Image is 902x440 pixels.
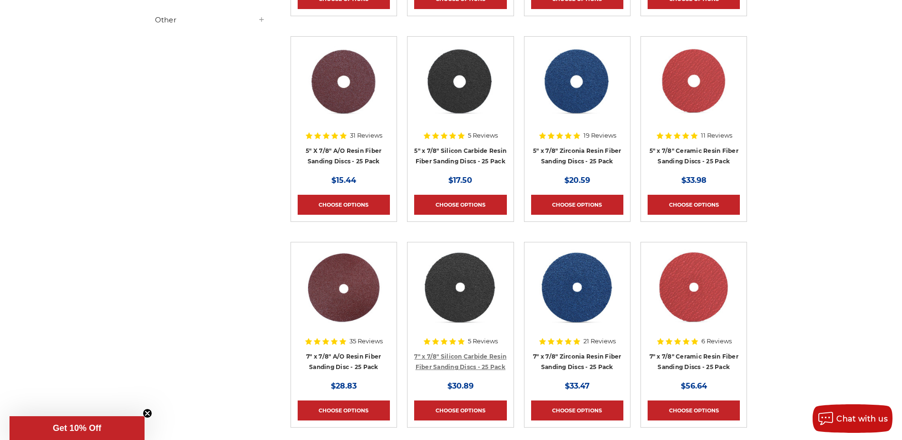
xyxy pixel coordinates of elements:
[656,43,732,120] img: 5" x 7/8" Ceramic Resin Fibre Disc
[10,416,145,440] div: Get 10% OffClose teaser
[468,132,498,139] span: 5 Reviews
[306,353,381,371] a: 7" x 7/8" A/O Resin Fiber Sanding Disc - 25 Pack
[349,338,383,344] span: 35 Reviews
[539,43,615,120] img: 5 inch zirc resin fiber disc
[701,338,732,344] span: 6 Reviews
[422,249,498,325] img: 7 Inch Silicon Carbide Resin Fiber Disc
[306,147,381,165] a: 5" X 7/8" A/O Resin Fiber Sanding Discs - 25 Pack
[533,353,621,371] a: 7" x 7/8" Zirconia Resin Fiber Sanding Discs - 25 Pack
[531,400,623,420] a: Choose Options
[298,400,390,420] a: Choose Options
[564,176,590,185] span: $20.59
[648,43,740,136] a: 5" x 7/8" Ceramic Resin Fibre Disc
[155,14,265,26] h5: Other
[813,404,892,433] button: Chat with us
[53,423,101,433] span: Get 10% Off
[414,195,506,215] a: Choose Options
[414,43,506,136] a: 5 Inch Silicon Carbide Resin Fiber Disc
[468,338,498,344] span: 5 Reviews
[565,381,590,390] span: $33.47
[650,147,738,165] a: 5" x 7/8" Ceramic Resin Fiber Sanding Discs - 25 Pack
[331,176,356,185] span: $15.44
[447,381,474,390] span: $30.89
[583,132,616,139] span: 19 Reviews
[539,249,615,325] img: 7 inch zirconia resin fiber disc
[350,132,382,139] span: 31 Reviews
[414,353,506,371] a: 7" x 7/8" Silicon Carbide Resin Fiber Sanding Discs - 25 Pack
[531,43,623,136] a: 5 inch zirc resin fiber disc
[298,195,390,215] a: Choose Options
[298,43,390,136] a: 5 inch aluminum oxide resin fiber disc
[533,147,621,165] a: 5" x 7/8" Zirconia Resin Fiber Sanding Discs - 25 Pack
[422,43,498,120] img: 5 Inch Silicon Carbide Resin Fiber Disc
[305,43,382,120] img: 5 inch aluminum oxide resin fiber disc
[414,249,506,341] a: 7 Inch Silicon Carbide Resin Fiber Disc
[681,176,707,185] span: $33.98
[701,132,732,139] span: 11 Reviews
[531,249,623,341] a: 7 inch zirconia resin fiber disc
[648,195,740,215] a: Choose Options
[143,409,152,418] button: Close teaser
[448,176,472,185] span: $17.50
[331,381,357,390] span: $28.83
[681,381,707,390] span: $56.64
[650,353,738,371] a: 7" x 7/8" Ceramic Resin Fiber Sanding Discs - 25 Pack
[648,400,740,420] a: Choose Options
[414,400,506,420] a: Choose Options
[298,249,390,341] a: 7 inch aluminum oxide resin fiber disc
[656,249,732,325] img: 7 inch ceramic resin fiber disc
[648,249,740,341] a: 7 inch ceramic resin fiber disc
[414,147,506,165] a: 5" x 7/8" Silicon Carbide Resin Fiber Sanding Discs - 25 Pack
[306,249,382,325] img: 7 inch aluminum oxide resin fiber disc
[583,338,616,344] span: 21 Reviews
[836,414,888,423] span: Chat with us
[531,195,623,215] a: Choose Options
